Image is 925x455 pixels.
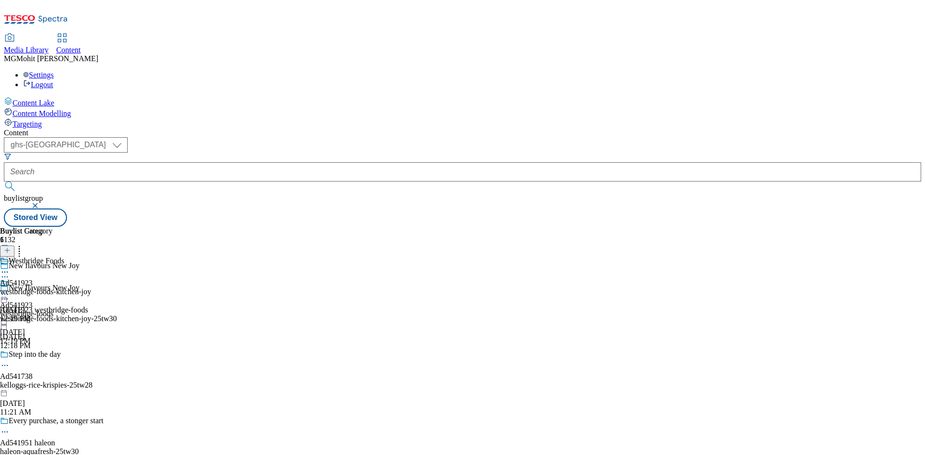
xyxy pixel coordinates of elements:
span: Media Library [4,46,49,54]
div: Content [4,129,921,137]
a: Settings [23,71,54,79]
a: Content Lake [4,97,921,107]
span: Content [56,46,81,54]
span: MG [4,54,16,63]
input: Search [4,162,921,182]
a: Content Modelling [4,107,921,118]
span: Targeting [13,120,42,128]
span: Content Modelling [13,109,71,117]
span: Mohit [PERSON_NAME] [16,54,98,63]
div: Every purchase, a stonger start [9,416,104,425]
div: Westbridge Foods [9,257,65,265]
div: Step into the day [9,350,61,359]
a: Targeting [4,118,921,129]
span: Content Lake [13,99,54,107]
button: Stored View [4,208,67,227]
a: Media Library [4,34,49,54]
span: buylistgroup [4,194,43,202]
a: Content [56,34,81,54]
svg: Search Filters [4,153,12,160]
a: Logout [23,80,53,89]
